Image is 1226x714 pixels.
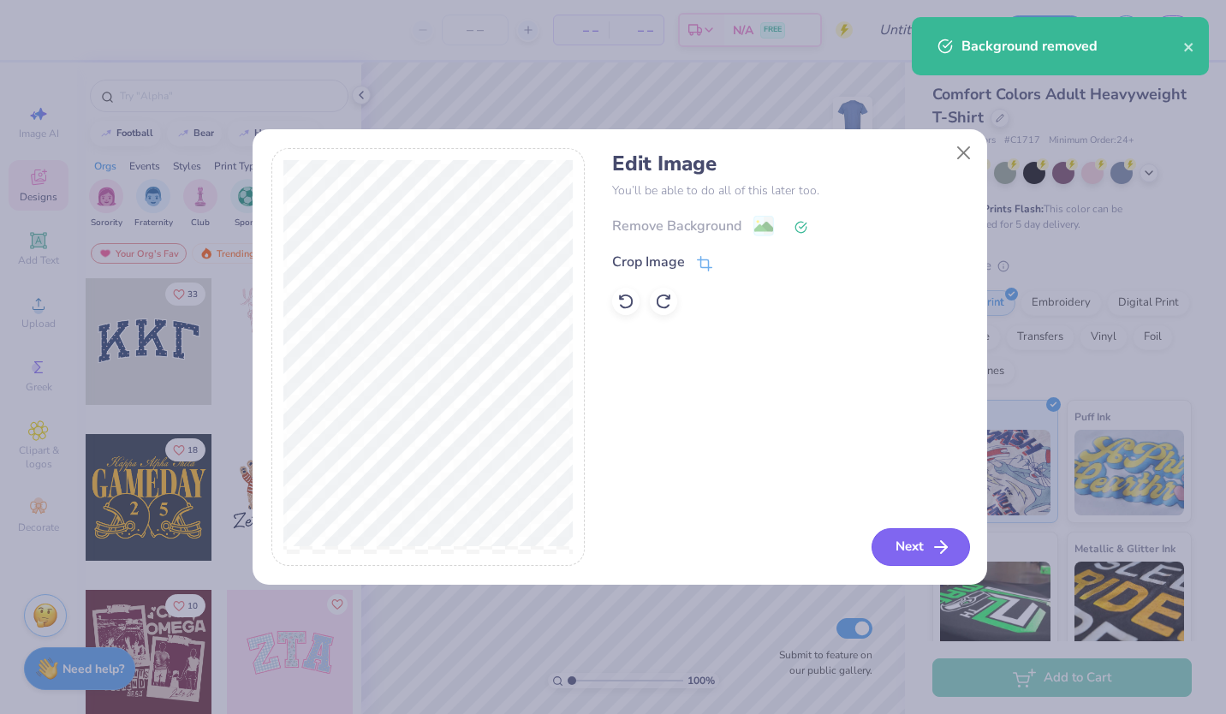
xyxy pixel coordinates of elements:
[612,152,967,176] h4: Edit Image
[612,252,685,272] div: Crop Image
[947,136,979,169] button: Close
[961,36,1183,57] div: Background removed
[1183,36,1195,57] button: close
[612,181,967,199] p: You’ll be able to do all of this later too.
[872,528,970,566] button: Next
